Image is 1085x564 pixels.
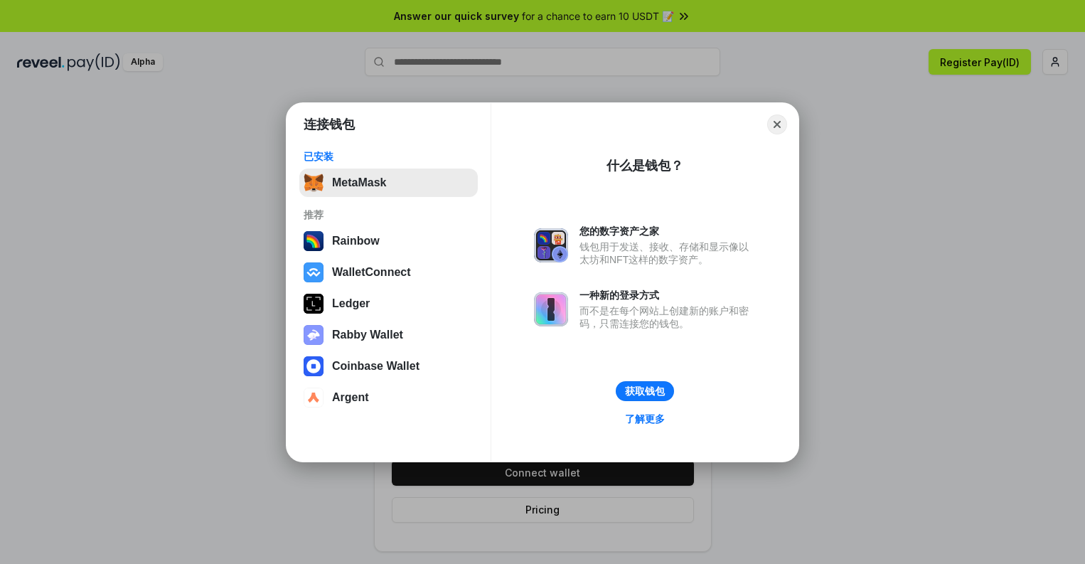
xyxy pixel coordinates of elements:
div: MetaMask [332,176,386,189]
div: 您的数字资产之家 [579,225,756,238]
img: svg+xml,%3Csvg%20xmlns%3D%22http%3A%2F%2Fwww.w3.org%2F2000%2Fsvg%22%20fill%3D%22none%22%20viewBox... [304,325,324,345]
div: 而不是在每个网站上创建新的账户和密码，只需连接您的钱包。 [579,304,756,330]
button: Rainbow [299,227,478,255]
div: Coinbase Wallet [332,360,419,373]
div: Argent [332,391,369,404]
img: svg+xml,%3Csvg%20width%3D%2228%22%20height%3D%2228%22%20viewBox%3D%220%200%2028%2028%22%20fill%3D... [304,388,324,408]
img: svg+xml,%3Csvg%20width%3D%2228%22%20height%3D%2228%22%20viewBox%3D%220%200%2028%2028%22%20fill%3D... [304,356,324,376]
img: svg+xml,%3Csvg%20xmlns%3D%22http%3A%2F%2Fwww.w3.org%2F2000%2Fsvg%22%20width%3D%2228%22%20height%3... [304,294,324,314]
div: Ledger [332,297,370,310]
button: Argent [299,383,478,412]
div: 获取钱包 [625,385,665,398]
h1: 连接钱包 [304,116,355,133]
button: Coinbase Wallet [299,352,478,381]
button: 获取钱包 [616,381,674,401]
a: 了解更多 [616,410,673,428]
div: 一种新的登录方式 [579,289,756,302]
button: Close [767,115,787,134]
div: Rabby Wallet [332,329,403,341]
div: 推荐 [304,208,474,221]
div: WalletConnect [332,266,411,279]
div: 钱包用于发送、接收、存储和显示像以太坊和NFT这样的数字资产。 [579,240,756,266]
button: Rabby Wallet [299,321,478,349]
button: WalletConnect [299,258,478,287]
img: svg+xml,%3Csvg%20fill%3D%22none%22%20height%3D%2233%22%20viewBox%3D%220%200%2035%2033%22%20width%... [304,173,324,193]
img: svg+xml,%3Csvg%20xmlns%3D%22http%3A%2F%2Fwww.w3.org%2F2000%2Fsvg%22%20fill%3D%22none%22%20viewBox... [534,228,568,262]
div: 什么是钱包？ [606,157,683,174]
button: Ledger [299,289,478,318]
div: 了解更多 [625,413,665,425]
img: svg+xml,%3Csvg%20xmlns%3D%22http%3A%2F%2Fwww.w3.org%2F2000%2Fsvg%22%20fill%3D%22none%22%20viewBox... [534,292,568,326]
button: MetaMask [299,169,478,197]
div: 已安装 [304,150,474,163]
img: svg+xml,%3Csvg%20width%3D%2228%22%20height%3D%2228%22%20viewBox%3D%220%200%2028%2028%22%20fill%3D... [304,262,324,282]
div: Rainbow [332,235,380,248]
img: svg+xml,%3Csvg%20width%3D%22120%22%20height%3D%22120%22%20viewBox%3D%220%200%20120%20120%22%20fil... [304,231,324,251]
